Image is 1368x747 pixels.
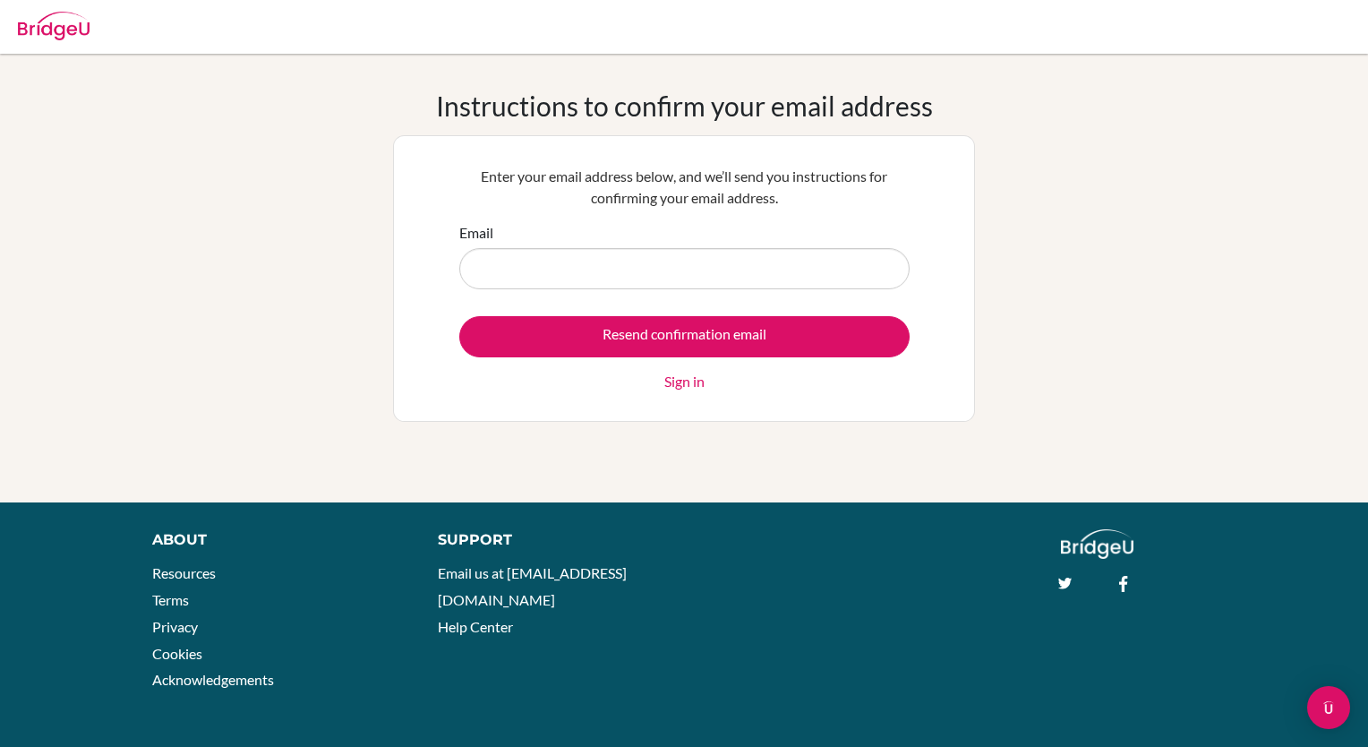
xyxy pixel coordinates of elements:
[436,90,933,122] h1: Instructions to confirm your email address
[152,645,202,662] a: Cookies
[152,529,398,551] div: About
[459,222,493,244] label: Email
[1061,529,1133,559] img: logo_white@2x-f4f0deed5e89b7ecb1c2cc34c3e3d731f90f0f143d5ea2071677605dd97b5244.png
[1307,686,1350,729] div: Open Intercom Messenger
[438,529,665,551] div: Support
[152,618,198,635] a: Privacy
[18,12,90,40] img: Bridge-U
[438,564,627,608] a: Email us at [EMAIL_ADDRESS][DOMAIN_NAME]
[152,591,189,608] a: Terms
[438,618,513,635] a: Help Center
[459,316,910,357] input: Resend confirmation email
[459,166,910,209] p: Enter your email address below, and we’ll send you instructions for confirming your email address.
[152,671,274,688] a: Acknowledgements
[664,371,705,392] a: Sign in
[152,564,216,581] a: Resources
